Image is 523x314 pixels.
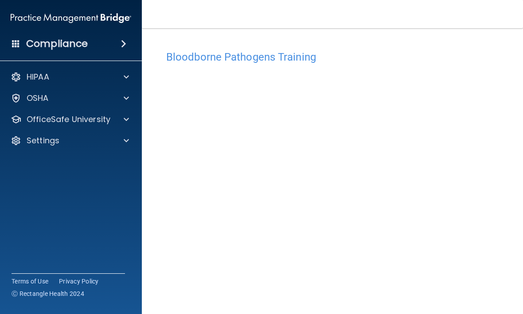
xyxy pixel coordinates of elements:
a: OSHA [11,93,129,103]
h4: Compliance [26,38,88,50]
p: OfficeSafe University [27,114,110,125]
p: Settings [27,135,59,146]
p: OSHA [27,93,49,103]
p: HIPAA [27,72,49,82]
a: HIPAA [11,72,129,82]
a: Terms of Use [12,277,48,286]
span: Ⓒ Rectangle Health 2024 [12,289,84,298]
a: Privacy Policy [59,277,99,286]
img: PMB logo [11,9,131,27]
h4: Bloodborne Pathogens Training [166,51,499,63]
a: Settings [11,135,129,146]
a: OfficeSafe University [11,114,129,125]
